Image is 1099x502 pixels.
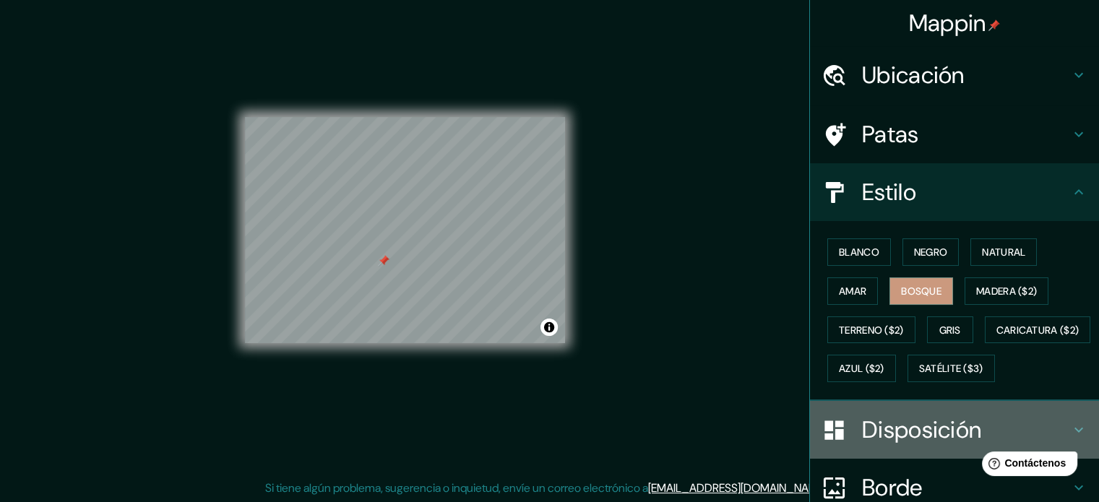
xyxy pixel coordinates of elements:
[265,480,648,495] font: Si tiene algún problema, sugerencia o inquietud, envíe un correo electrónico a
[540,319,558,336] button: Activar o desactivar atribución
[982,246,1025,259] font: Natural
[810,105,1099,163] div: Patas
[909,8,986,38] font: Mappin
[827,238,891,266] button: Blanco
[810,163,1099,221] div: Estilo
[810,401,1099,459] div: Disposición
[970,446,1083,486] iframe: Lanzador de widgets de ayuda
[976,285,1037,298] font: Madera ($2)
[648,480,827,495] a: [EMAIL_ADDRESS][DOMAIN_NAME]
[919,363,983,376] font: Satélite ($3)
[901,285,941,298] font: Bosque
[927,316,973,344] button: Gris
[839,363,884,376] font: Azul ($2)
[862,415,981,445] font: Disposición
[839,285,866,298] font: Amar
[965,277,1048,305] button: Madera ($2)
[939,324,961,337] font: Gris
[827,355,896,382] button: Azul ($2)
[914,246,948,259] font: Negro
[245,117,565,343] canvas: Mapa
[827,316,915,344] button: Terreno ($2)
[889,277,953,305] button: Bosque
[902,238,960,266] button: Negro
[970,238,1037,266] button: Natural
[862,177,916,207] font: Estilo
[908,355,995,382] button: Satélite ($3)
[862,60,965,90] font: Ubicación
[827,277,878,305] button: Amar
[839,246,879,259] font: Blanco
[839,324,904,337] font: Terreno ($2)
[988,20,1000,31] img: pin-icon.png
[862,119,919,150] font: Patas
[985,316,1091,344] button: Caricatura ($2)
[996,324,1079,337] font: Caricatura ($2)
[810,46,1099,104] div: Ubicación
